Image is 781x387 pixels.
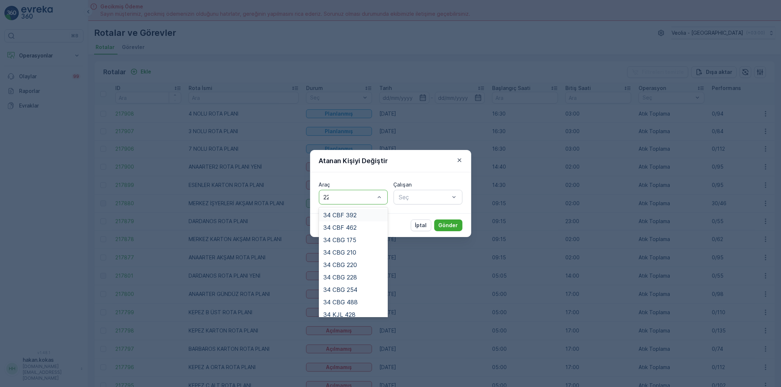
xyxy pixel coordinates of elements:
p: Gönder [439,222,458,229]
span: 34 CBG 210 [323,249,356,256]
span: 34 CBF 392 [323,212,357,218]
p: Atanan Kişiyi Değiştir [319,156,388,166]
button: Gönder [434,219,462,231]
span: 34 CBG 220 [323,262,357,268]
span: 34 CBG 175 [323,237,356,243]
p: İptal [415,222,427,229]
span: 34 CBG 488 [323,299,358,305]
label: Çalışan [394,181,412,188]
span: 34 CBF 462 [323,224,357,231]
label: Araç [319,181,330,188]
button: İptal [411,219,431,231]
span: 34 KJL 428 [323,311,356,318]
p: Seç [399,193,450,202]
span: 34 CBG 254 [323,286,357,293]
span: 34 CBG 228 [323,274,357,281]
